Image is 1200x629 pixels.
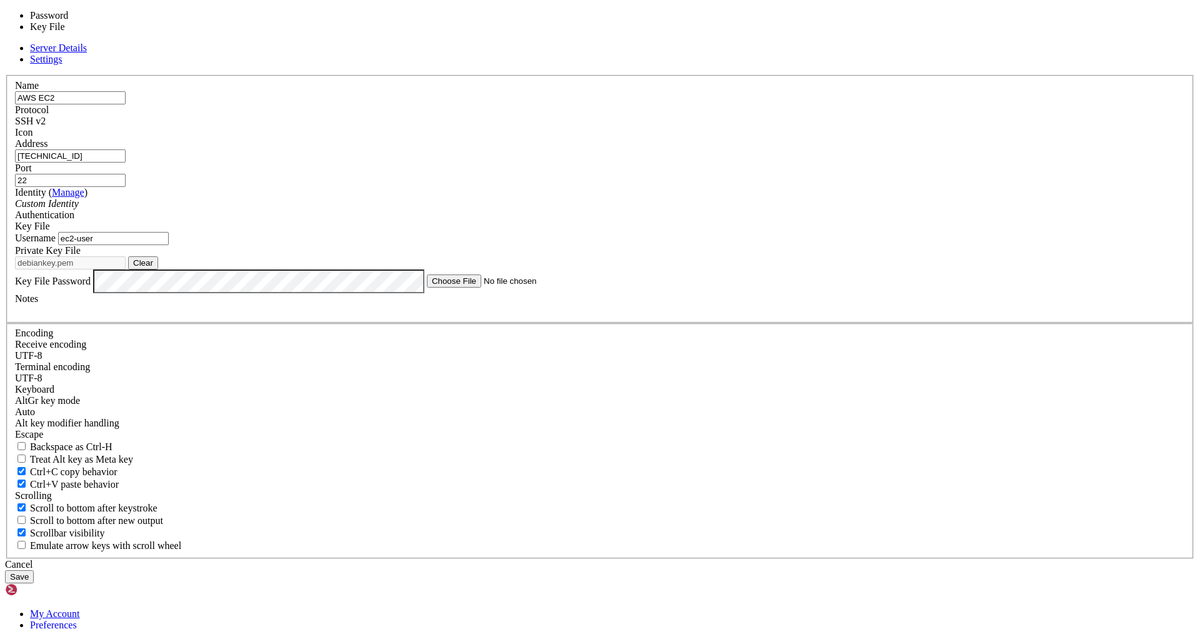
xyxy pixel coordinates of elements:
input: Emulate arrow keys with scroll wheel [17,541,26,549]
input: Login Username [58,232,169,245]
label: Icon [15,127,32,138]
label: Whether to scroll to the bottom on any keystroke. [15,503,157,513]
div: Auto [15,406,1185,418]
label: Encoding [15,328,53,338]
li: Key File [30,21,134,33]
label: Private Key File [15,245,81,256]
span: SSH v2 [15,116,46,126]
div: Custom Identity [15,198,1185,209]
label: If true, the backspace should send BS ('\x08', aka ^H). Otherwise the backspace key should send '... [15,441,112,452]
label: Key File Password [15,275,91,286]
label: Scrolling [15,490,52,501]
input: Ctrl+V paste behavior [17,480,26,488]
button: Clear [128,256,158,269]
label: Whether the Alt key acts as a Meta key or as a distinct Alt key. [15,454,133,465]
label: Scroll to bottom after new output. [15,515,163,526]
label: Keyboard [15,384,54,395]
div: UTF-8 [15,373,1185,384]
div: Escape [15,429,1185,440]
span: Escape [15,429,43,440]
div: Cancel [5,559,1195,570]
i: Custom Identity [15,198,79,209]
span: ( ) [49,187,87,198]
div: (0, 1) [5,16,10,26]
input: Scrollbar visibility [17,528,26,536]
input: Port Number [15,174,126,187]
x-row: Connection timed out [5,5,1037,16]
span: Backspace as Ctrl-H [30,441,112,452]
label: Address [15,138,47,149]
a: Settings [30,54,62,64]
label: Username [15,233,56,243]
span: Emulate arrow keys with scroll wheel [30,540,181,551]
span: Scrollbar visibility [30,528,105,538]
label: Ctrl+V pastes if true, sends ^V to host if false. Ctrl+Shift+V sends ^V to host if true, pastes i... [15,479,119,490]
label: Protocol [15,104,49,115]
input: Scroll to bottom after new output [17,516,26,524]
div: Key File [15,221,1185,232]
a: Manage [52,187,84,198]
label: Ctrl-C copies if true, send ^C to host if false. Ctrl-Shift-C sends ^C to host if true, copies if... [15,466,117,477]
label: Port [15,163,32,173]
span: Auto [15,406,35,417]
label: Notes [15,293,38,304]
input: Backspace as Ctrl-H [17,442,26,450]
a: Server Details [30,43,87,53]
div: UTF-8 [15,350,1185,361]
label: Controls how the Alt key is handled. Escape: Send an ESC prefix. 8-Bit: Add 128 to the typed char... [15,418,119,428]
span: Scroll to bottom after new output [30,515,163,526]
span: UTF-8 [15,373,42,383]
label: Set the expected encoding for data received from the host. If the encodings do not match, visual ... [15,339,86,350]
span: Treat Alt key as Meta key [30,454,133,465]
span: Scroll to bottom after keystroke [30,503,157,513]
img: Shellngn [5,583,77,596]
label: Identity [15,187,87,198]
label: Name [15,80,39,91]
input: Server Name [15,91,126,104]
span: Ctrl+V paste behavior [30,479,119,490]
input: Host Name or IP [15,149,126,163]
label: Set the expected encoding for data received from the host. If the encodings do not match, visual ... [15,395,80,406]
input: Treat Alt key as Meta key [17,455,26,463]
input: Ctrl+C copy behavior [17,467,26,475]
a: My Account [30,608,80,619]
span: Ctrl+C copy behavior [30,466,117,477]
li: Password [30,10,134,21]
label: The default terminal encoding. ISO-2022 enables character map translations (like graphics maps). ... [15,361,90,372]
div: SSH v2 [15,116,1185,127]
span: UTF-8 [15,350,42,361]
button: Save [5,570,34,583]
label: The vertical scrollbar mode. [15,528,105,538]
label: When using the alternative screen buffer, and DECCKM (Application Cursor Keys) is active, mouse w... [15,540,181,551]
input: Scroll to bottom after keystroke [17,503,26,511]
label: Authentication [15,209,74,220]
span: Key File [15,221,50,231]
